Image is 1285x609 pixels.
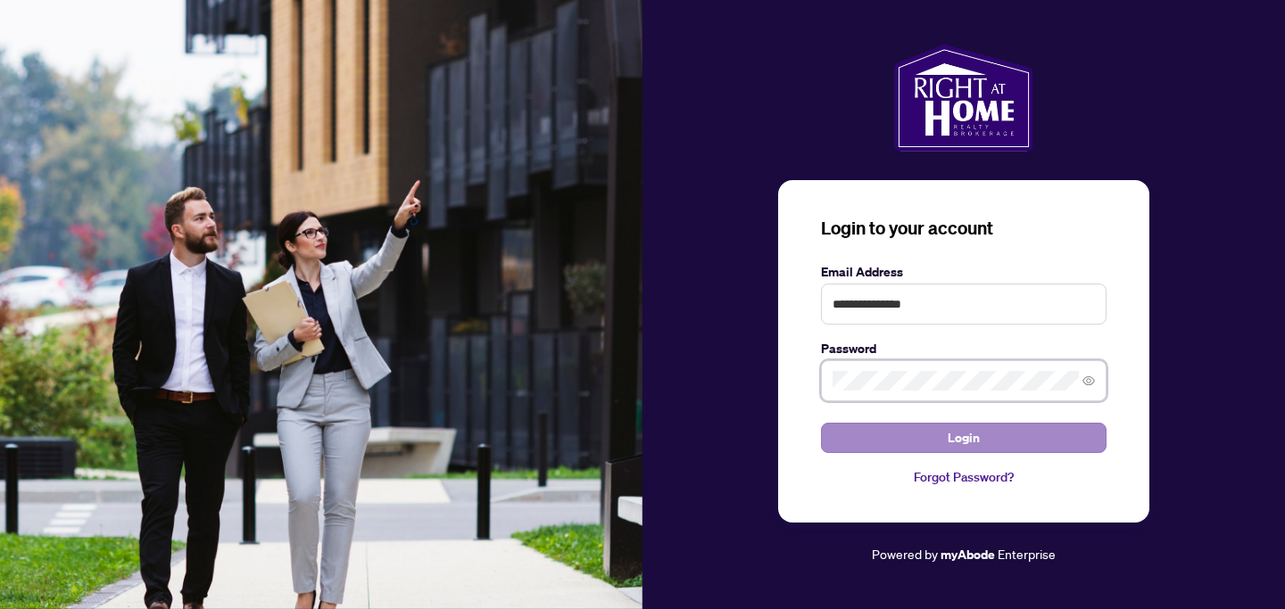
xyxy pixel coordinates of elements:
[821,262,1107,282] label: Email Address
[821,339,1107,358] label: Password
[1082,374,1095,387] span: eye
[872,546,938,562] span: Powered by
[941,545,995,564] a: myAbode
[998,546,1056,562] span: Enterprise
[894,45,1032,152] img: ma-logo
[821,467,1107,487] a: Forgot Password?
[821,423,1107,453] button: Login
[948,424,980,452] span: Login
[821,216,1107,241] h3: Login to your account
